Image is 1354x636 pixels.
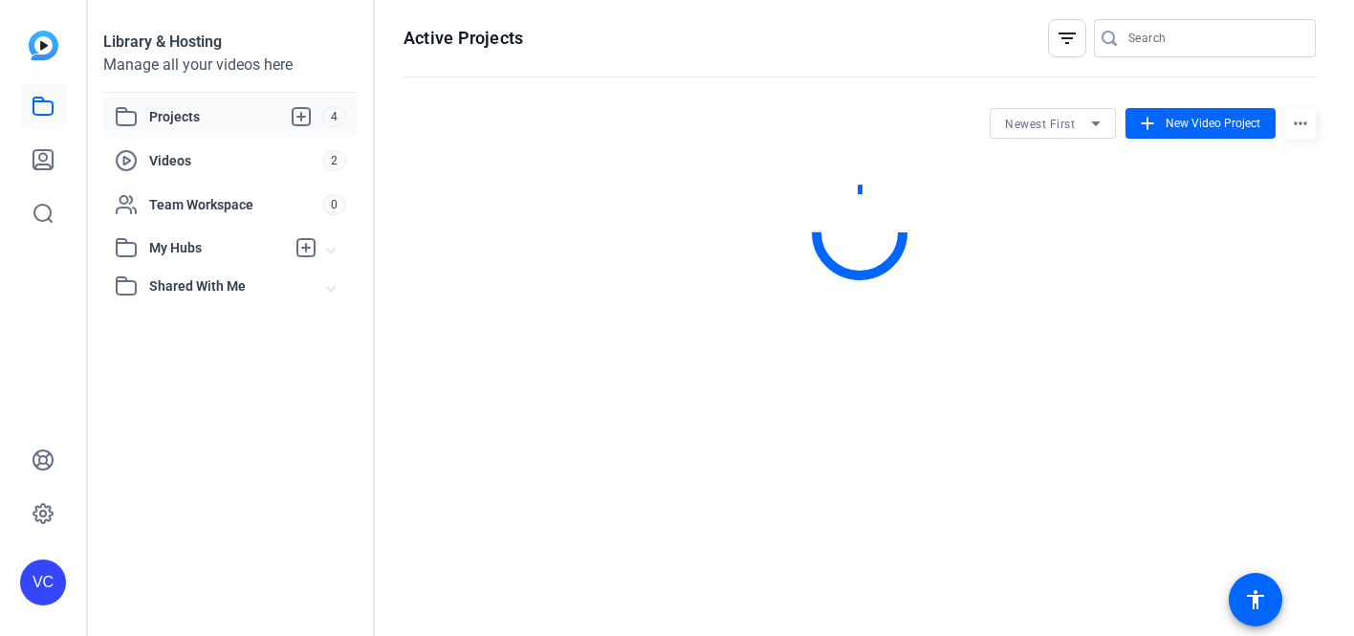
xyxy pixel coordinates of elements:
span: Videos [149,151,322,170]
span: Team Workspace [149,195,322,214]
mat-expansion-panel-header: My Hubs [103,229,358,267]
span: 0 [322,194,346,215]
span: Newest First [1005,118,1075,131]
span: New Video Project [1166,115,1260,132]
span: My Hubs [149,238,285,258]
h1: Active Projects [404,27,523,50]
span: 2 [322,150,346,171]
span: Projects [149,105,322,128]
mat-icon: accessibility [1244,588,1267,611]
mat-icon: filter_list [1056,27,1079,50]
div: Manage all your videos here [103,54,358,77]
span: 4 [322,106,346,127]
button: New Video Project [1125,108,1276,139]
mat-icon: more_horiz [1285,108,1316,139]
mat-icon: add [1137,113,1158,134]
div: VC [20,559,66,605]
span: Shared With Me [149,276,327,296]
div: Library & Hosting [103,31,358,54]
img: blue-gradient.svg [29,31,58,60]
mat-expansion-panel-header: Shared With Me [103,267,358,305]
input: Search [1128,27,1300,50]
